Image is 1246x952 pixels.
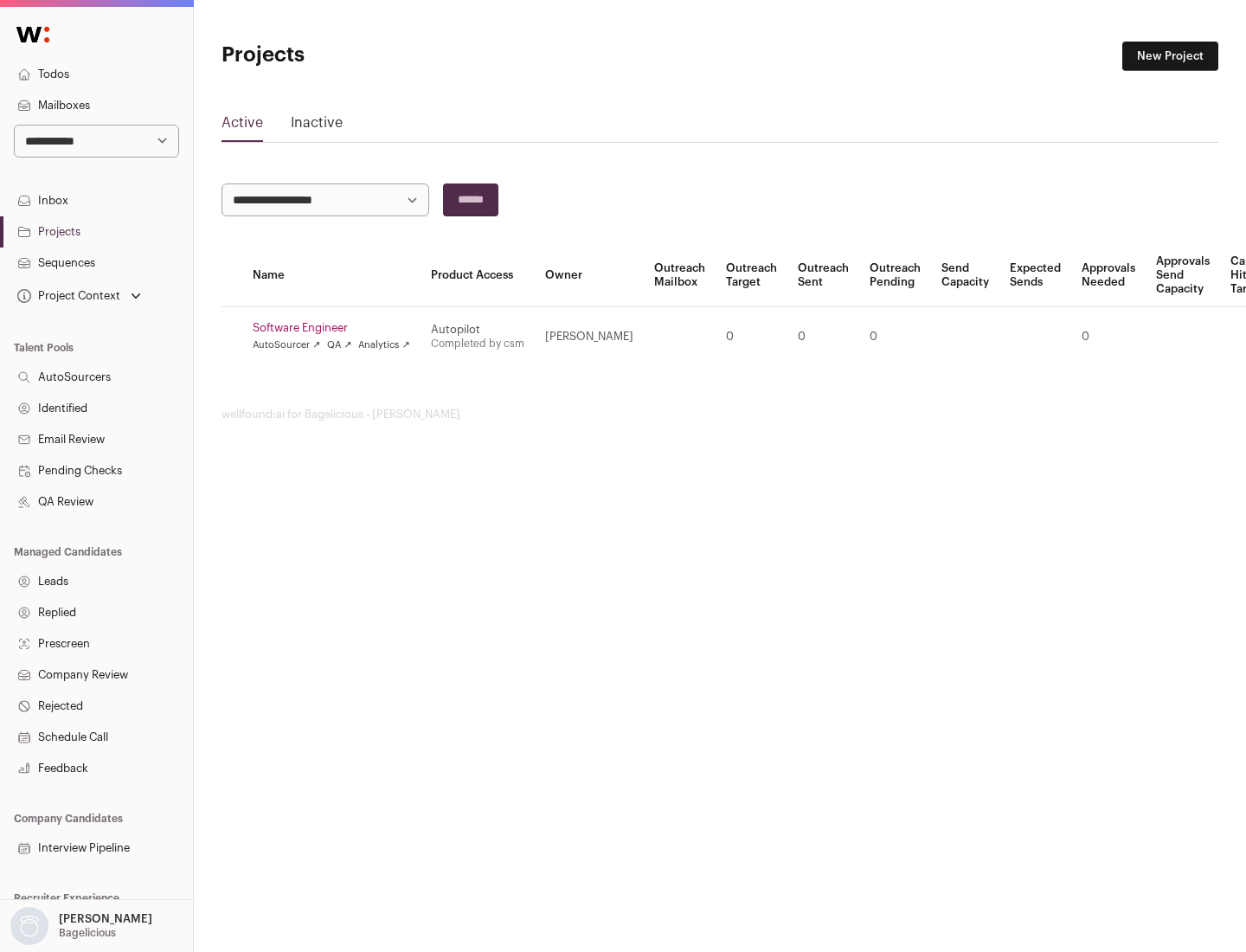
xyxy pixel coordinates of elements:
[358,338,409,352] a: Analytics ↗
[859,244,931,307] th: Outreach Pending
[421,244,535,307] th: Product Access
[535,244,644,307] th: Owner
[222,113,263,140] a: Active
[1122,42,1218,71] a: New Project
[787,244,859,307] th: Outreach Sent
[253,321,410,335] a: Software Engineer
[7,17,59,52] img: Wellfound
[716,244,787,307] th: Outreach Target
[1071,307,1146,367] td: 0
[644,244,716,307] th: Outreach Mailbox
[716,307,787,367] td: 0
[222,408,1218,421] footer: wellfound:ai for Bagelicious - [PERSON_NAME]
[931,244,999,307] th: Send Capacity
[253,338,320,352] a: AutoSourcer ↗
[59,912,152,926] p: [PERSON_NAME]
[242,244,421,307] th: Name
[222,42,554,69] h1: Projects
[535,307,644,367] td: [PERSON_NAME]
[1146,244,1220,307] th: Approvals Send Capacity
[59,926,116,940] p: Bagelicious
[1071,244,1146,307] th: Approvals Needed
[14,284,145,308] button: Open dropdown
[291,113,343,140] a: Inactive
[999,244,1071,307] th: Expected Sends
[7,907,156,945] button: Open dropdown
[859,307,931,367] td: 0
[10,907,48,945] img: nopic.png
[431,338,524,349] a: Completed by csm
[327,338,351,352] a: QA ↗
[787,307,859,367] td: 0
[14,289,120,303] div: Project Context
[431,323,524,337] div: Autopilot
